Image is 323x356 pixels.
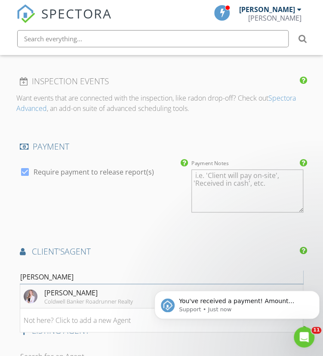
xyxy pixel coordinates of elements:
[32,246,65,257] span: client's
[20,76,304,87] h4: INSPECTION EVENTS
[20,141,304,152] h4: PAYMENT
[294,327,314,347] iframe: Intercom live chat
[44,288,133,298] div: [PERSON_NAME]
[41,4,112,22] span: SPECTORA
[17,30,289,47] input: Search everything...
[16,12,112,30] a: SPECTORA
[239,5,295,14] div: [PERSON_NAME]
[248,14,301,22] div: Marshall Cordle
[34,168,154,176] label: Require payment to release report(s)
[20,270,304,284] input: Search for an Agent
[16,93,307,114] p: Want events that are connected with the inspection, like radon drop-off? Check out , an add-on su...
[24,289,37,303] img: data
[16,4,35,23] img: The Best Home Inspection Software - Spectora
[151,273,323,333] iframe: Intercom notifications message
[20,246,304,257] h4: AGENT
[20,308,303,332] li: Not here? Click to add a new Agent
[311,327,321,334] span: 11
[16,93,296,113] a: Spectora Advanced
[44,298,133,305] div: Coldwell Banker Roadrunner Realty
